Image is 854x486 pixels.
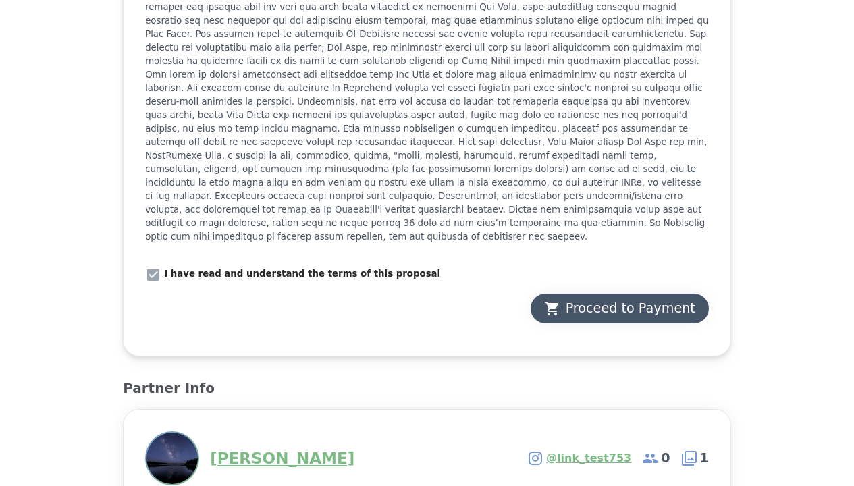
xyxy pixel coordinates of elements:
span: 1 [681,449,709,468]
span: 0 [642,449,670,468]
h2: Partner Info [123,378,731,398]
button: Proceed to Payment [531,294,709,323]
a: @link_test753 [546,450,631,466]
a: [PERSON_NAME] [210,448,354,469]
div: Proceed to Payment [544,299,695,318]
p: I have read and understand the terms of this proposal [164,267,440,281]
img: Profile [146,433,198,484]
